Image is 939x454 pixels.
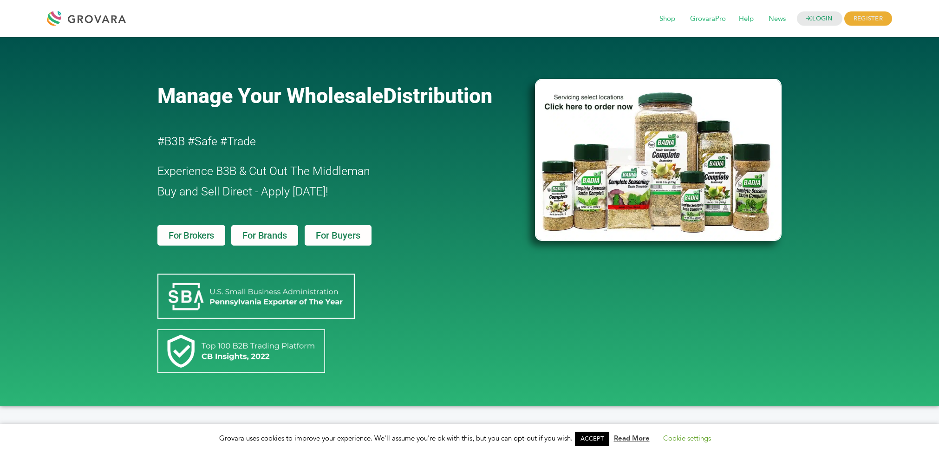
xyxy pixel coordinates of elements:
a: LOGIN [797,12,842,26]
a: Shop [653,14,682,24]
a: Cookie settings [663,434,711,443]
span: Experience B3B & Cut Out The Middleman [157,164,370,178]
a: GrovaraPro [684,14,732,24]
a: News [762,14,792,24]
h2: #B3B #Safe #Trade [157,131,482,152]
a: For Brokers [157,225,225,246]
a: Help [732,14,760,24]
span: Shop [653,10,682,28]
a: For Buyers [305,225,372,246]
span: Grovara uses cookies to improve your experience. We'll assume you're ok with this, but you can op... [219,434,720,443]
span: For Brands [242,231,287,240]
span: News [762,10,792,28]
a: ACCEPT [575,432,609,446]
span: For Buyers [316,231,360,240]
span: Buy and Sell Direct - Apply [DATE]! [157,185,328,198]
span: REGISTER [844,12,892,26]
span: Manage Your Wholesale [157,84,383,108]
span: Help [732,10,760,28]
a: Read More [614,434,650,443]
a: For Brands [231,225,298,246]
span: GrovaraPro [684,10,732,28]
span: For Brokers [169,231,214,240]
span: Distribution [383,84,492,108]
a: Manage Your WholesaleDistribution [157,84,520,108]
